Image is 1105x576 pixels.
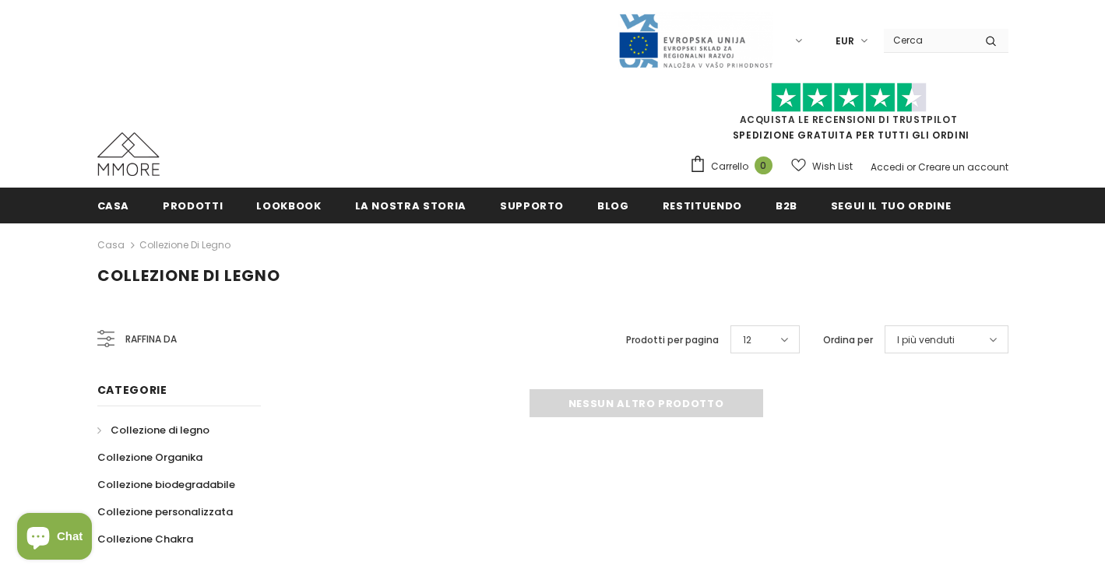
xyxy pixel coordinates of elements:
[97,236,125,255] a: Casa
[97,504,233,519] span: Collezione personalizzata
[755,156,772,174] span: 0
[500,198,564,213] span: supporto
[626,332,719,348] label: Prodotti per pagina
[97,471,235,498] a: Collezione biodegradabile
[689,90,1008,142] span: SPEDIZIONE GRATUITA PER TUTTI GLI ORDINI
[97,265,280,286] span: Collezione di legno
[771,83,927,113] img: Fidati di Pilot Stars
[776,198,797,213] span: B2B
[125,331,177,348] span: Raffina da
[97,382,167,398] span: Categorie
[823,332,873,348] label: Ordina per
[663,188,742,223] a: Restituendo
[791,153,853,180] a: Wish List
[97,477,235,492] span: Collezione biodegradabile
[163,188,223,223] a: Prodotti
[663,198,742,213] span: Restituendo
[97,444,202,471] a: Collezione Organika
[871,160,904,174] a: Accedi
[884,29,973,51] input: Search Site
[743,332,751,348] span: 12
[97,532,193,546] span: Collezione Chakra
[256,188,321,223] a: Lookbook
[812,159,853,174] span: Wish List
[831,198,951,213] span: Segui il tuo ordine
[618,12,773,69] img: Javni Razpis
[355,188,466,223] a: La nostra storia
[163,198,223,213] span: Prodotti
[97,416,209,444] a: Collezione di legno
[740,113,958,126] a: Acquista le recensioni di TrustPilot
[139,238,231,251] a: Collezione di legno
[597,198,629,213] span: Blog
[897,332,955,348] span: I più venduti
[500,188,564,223] a: supporto
[836,33,854,49] span: EUR
[97,188,130,223] a: Casa
[97,132,160,176] img: Casi MMORE
[355,198,466,213] span: La nostra storia
[97,198,130,213] span: Casa
[256,198,321,213] span: Lookbook
[918,160,1008,174] a: Creare un account
[97,498,233,525] a: Collezione personalizzata
[831,188,951,223] a: Segui il tuo ordine
[776,188,797,223] a: B2B
[12,513,97,564] inbox-online-store-chat: Shopify online store chat
[597,188,629,223] a: Blog
[97,525,193,553] a: Collezione Chakra
[689,155,780,178] a: Carrello 0
[111,423,209,437] span: Collezione di legno
[711,159,748,174] span: Carrello
[618,33,773,47] a: Javni Razpis
[906,160,916,174] span: or
[97,450,202,465] span: Collezione Organika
